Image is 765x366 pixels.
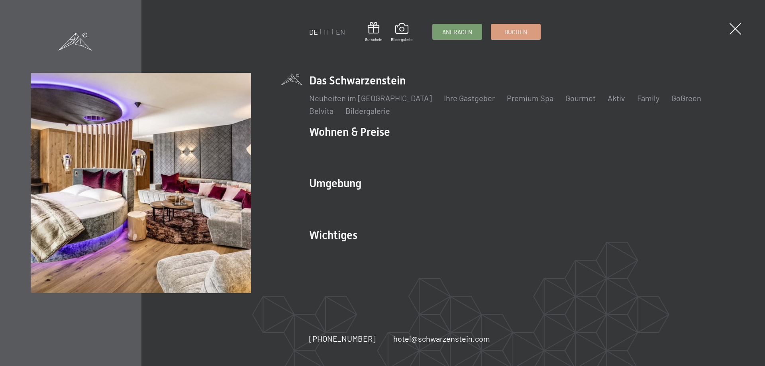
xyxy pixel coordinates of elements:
[309,27,318,36] a: DE
[309,93,432,103] a: Neuheiten im [GEOGRAPHIC_DATA]
[433,24,482,39] a: Anfragen
[442,28,472,36] span: Anfragen
[309,333,376,344] a: [PHONE_NUMBER]
[391,37,412,42] span: Bildergalerie
[608,93,625,103] a: Aktiv
[345,106,390,115] a: Bildergalerie
[324,27,330,36] a: IT
[336,27,345,36] a: EN
[504,28,527,36] span: Buchen
[565,93,596,103] a: Gourmet
[491,24,540,39] a: Buchen
[444,93,495,103] a: Ihre Gastgeber
[365,37,382,42] span: Gutschein
[391,23,412,42] a: Bildergalerie
[671,93,701,103] a: GoGreen
[309,106,333,115] a: Belvita
[365,22,382,42] a: Gutschein
[393,333,490,344] a: hotel@schwarzenstein.com
[637,93,659,103] a: Family
[507,93,553,103] a: Premium Spa
[309,334,376,343] span: [PHONE_NUMBER]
